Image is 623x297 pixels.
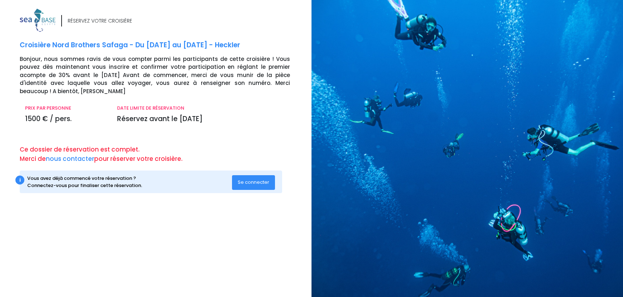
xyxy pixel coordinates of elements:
p: PRIX PAR PERSONNE [25,105,106,112]
button: Se connecter [232,175,275,190]
p: Croisière Nord Brothers Safaga - Du [DATE] au [DATE] - Heckler [20,40,306,51]
p: 1500 € / pers. [25,114,106,124]
img: logo_color1.png [20,9,55,32]
p: DATE LIMITE DE RÉSERVATION [117,105,290,112]
a: Se connecter [232,179,275,185]
div: i [15,176,24,185]
div: RÉSERVEZ VOTRE CROISIÈRE [68,17,132,25]
div: Vous avez déjà commencé votre réservation ? Connectez-vous pour finaliser cette réservation. [27,175,232,189]
p: Réservez avant le [DATE] [117,114,290,124]
p: Ce dossier de réservation est complet. Merci de pour réserver votre croisière. [20,145,306,163]
a: nous contacter [46,154,94,163]
p: Bonjour, nous sommes ravis de vous compter parmi les participants de cette croisière ! Vous pouve... [20,55,306,96]
span: Se connecter [238,179,269,186]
